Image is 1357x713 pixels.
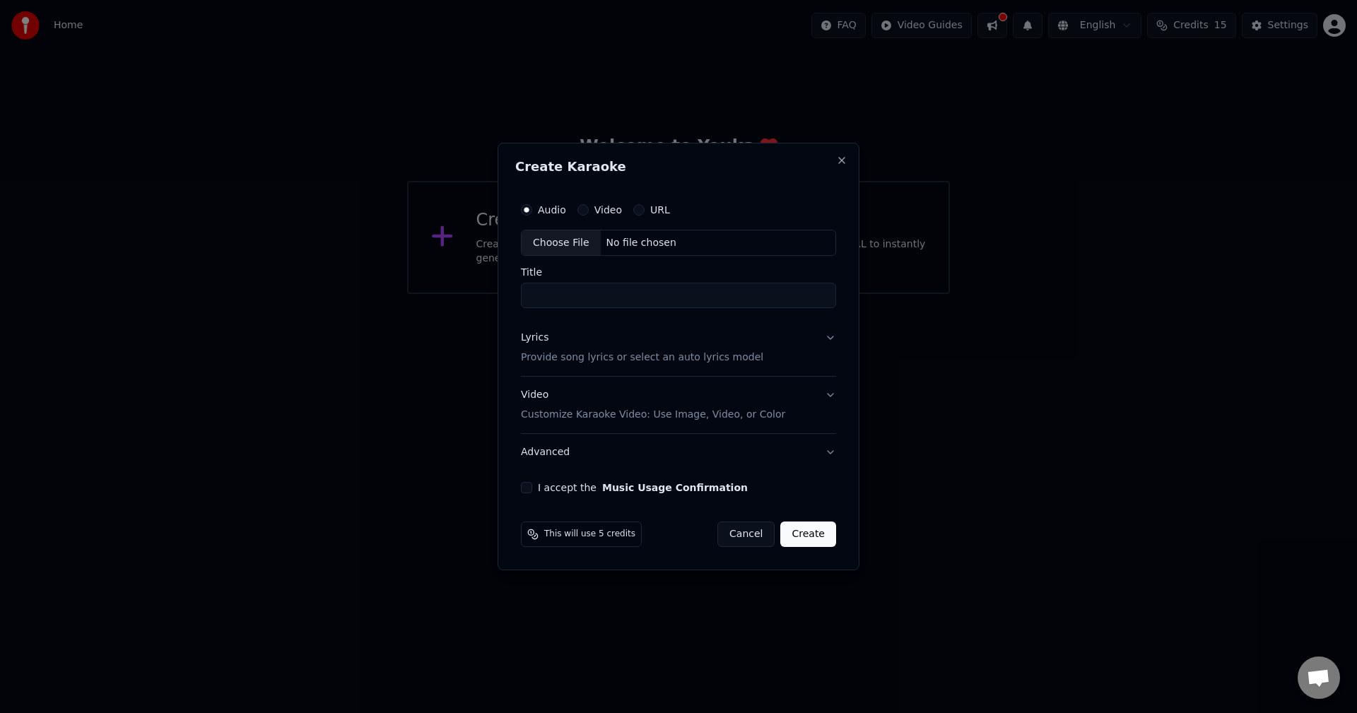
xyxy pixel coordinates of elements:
label: Title [521,268,836,278]
h2: Create Karaoke [515,160,842,173]
label: Video [594,205,622,215]
button: LyricsProvide song lyrics or select an auto lyrics model [521,320,836,377]
label: I accept the [538,483,748,493]
div: Choose File [522,230,601,256]
div: Lyrics [521,331,548,346]
label: Audio [538,205,566,215]
p: Customize Karaoke Video: Use Image, Video, or Color [521,408,785,422]
div: No file chosen [601,236,682,250]
button: VideoCustomize Karaoke Video: Use Image, Video, or Color [521,377,836,434]
label: URL [650,205,670,215]
button: Cancel [717,522,775,547]
button: Advanced [521,434,836,471]
button: I accept the [602,483,748,493]
div: Video [521,389,785,423]
span: This will use 5 credits [544,529,635,540]
p: Provide song lyrics or select an auto lyrics model [521,351,763,365]
button: Create [780,522,836,547]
